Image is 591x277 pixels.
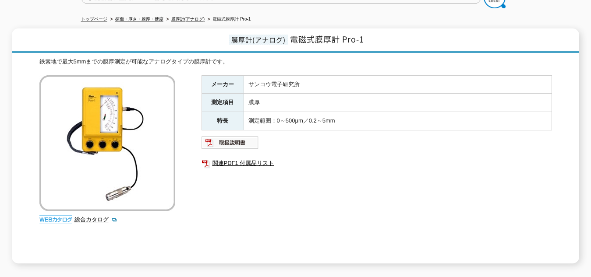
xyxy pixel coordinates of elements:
td: 膜厚 [244,94,552,112]
th: 特長 [202,112,244,130]
td: サンコウ電子研究所 [244,75,552,94]
a: 取扱説明書 [202,141,259,148]
span: 電磁式膜厚計 Pro-1 [290,33,364,45]
a: 関連PDF1 付属品リスト [202,158,552,169]
img: webカタログ [39,215,72,224]
span: 膜厚計(アナログ) [229,35,288,45]
a: 総合カタログ [74,216,117,223]
img: 電磁式膜厚計 Pro-1 [39,75,175,211]
img: 取扱説明書 [202,136,259,150]
li: 電磁式膜厚計 Pro-1 [206,15,251,24]
div: 鉄素地で最大5mmまでの膜厚測定が可能なアナログタイプの膜厚計です。 [39,57,552,67]
a: トップページ [81,17,107,21]
th: メーカー [202,75,244,94]
td: 測定範囲：0～500μm／0.2～5mm [244,112,552,130]
a: 膜厚計(アナログ) [171,17,205,21]
th: 測定項目 [202,94,244,112]
a: 探傷・厚さ・膜厚・硬度 [115,17,163,21]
